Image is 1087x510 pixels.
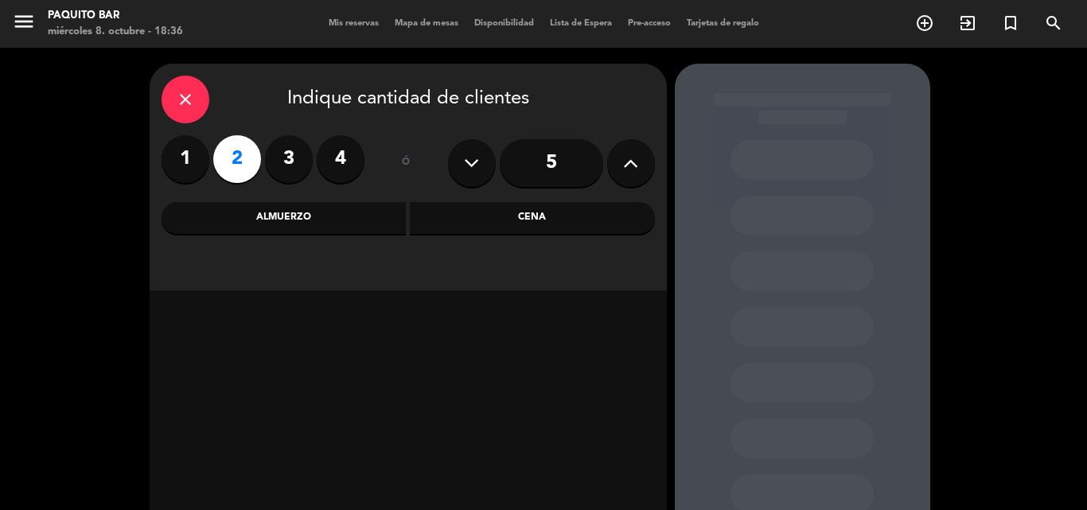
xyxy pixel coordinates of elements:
[162,76,655,123] div: Indique cantidad de clientes
[466,19,542,28] span: Disponibilidad
[12,10,36,33] i: menu
[915,14,934,33] i: add_circle_outline
[1044,14,1063,33] i: search
[176,90,195,109] i: close
[958,14,977,33] i: exit_to_app
[162,135,209,183] label: 1
[213,135,261,183] label: 2
[410,202,655,234] div: Cena
[542,19,620,28] span: Lista de Espera
[387,19,466,28] span: Mapa de mesas
[265,135,313,183] label: 3
[317,135,364,183] label: 4
[12,10,36,39] button: menu
[321,19,387,28] span: Mis reservas
[620,19,679,28] span: Pre-acceso
[380,135,432,191] div: ó
[48,8,183,24] div: Paquito Bar
[162,202,407,234] div: Almuerzo
[1001,14,1020,33] i: turned_in_not
[48,24,183,40] div: miércoles 8. octubre - 18:36
[679,19,767,28] span: Tarjetas de regalo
